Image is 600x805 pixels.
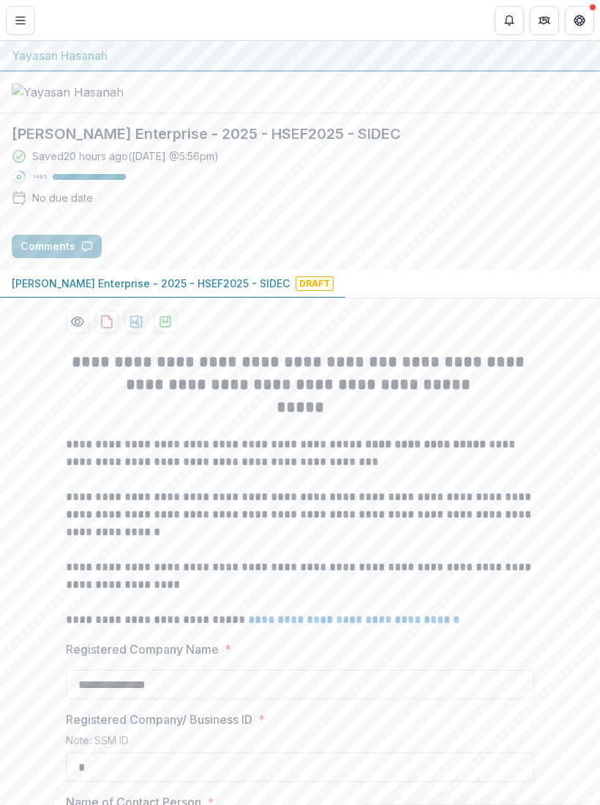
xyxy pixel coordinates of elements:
button: download-proposal [154,310,177,333]
button: Toggle Menu [6,6,35,35]
p: [PERSON_NAME] Enterprise - 2025 - HSEF2025 - SIDEC [12,276,290,291]
button: Partners [530,6,559,35]
button: download-proposal [124,310,148,333]
div: Yayasan Hasanah [12,47,588,64]
div: Note: SSM ID [66,734,534,752]
div: No due date [32,190,93,205]
button: Answer Suggestions [108,235,250,258]
img: Yayasan Hasanah [12,83,158,101]
button: Notifications [495,6,524,35]
button: download-proposal [95,310,119,333]
button: Comments [12,235,102,258]
p: 100 % [32,172,47,182]
p: Registered Company/ Business ID [66,711,252,728]
button: Preview f4753537-dc56-446f-9394-f7be9295b13a-0.pdf [66,310,89,333]
span: Draft [296,276,334,291]
div: Saved 20 hours ago ( [DATE] @ 5:56pm ) [32,148,219,164]
p: Registered Company Name [66,640,219,658]
h2: [PERSON_NAME] Enterprise - 2025 - HSEF2025 - SIDEC [12,125,588,143]
button: Get Help [565,6,594,35]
